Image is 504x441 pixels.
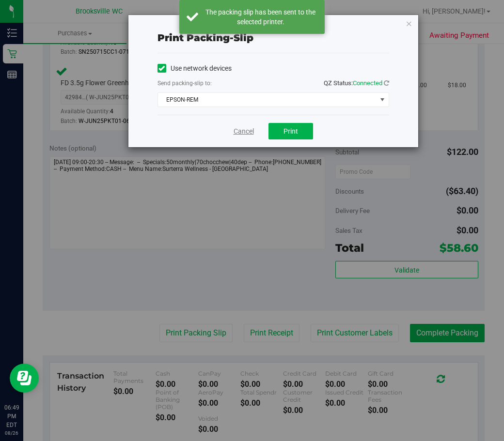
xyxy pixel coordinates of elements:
[234,126,254,137] a: Cancel
[158,93,377,106] span: EPSON-REM
[157,32,253,44] span: Print packing-slip
[376,93,388,106] span: select
[157,79,212,88] label: Send packing-slip to:
[324,79,389,87] span: QZ Status:
[268,123,313,139] button: Print
[353,79,382,87] span: Connected
[157,63,232,74] label: Use network devices
[10,364,39,393] iframe: Resource center
[283,127,298,135] span: Print
[204,7,317,27] div: The packing slip has been sent to the selected printer.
